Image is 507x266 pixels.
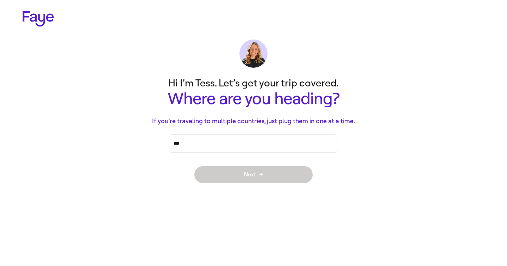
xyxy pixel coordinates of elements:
[113,90,394,108] h1: Where are you heading?
[113,116,394,126] p: If you’re traveling to multiple countries, just plug them in one at a time.
[244,172,263,177] span: Next
[113,76,394,90] p: Hi I’m Tess. Let’s get your trip covered.
[194,166,313,183] button: Next
[174,135,333,152] div: Press enter after you type each destination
